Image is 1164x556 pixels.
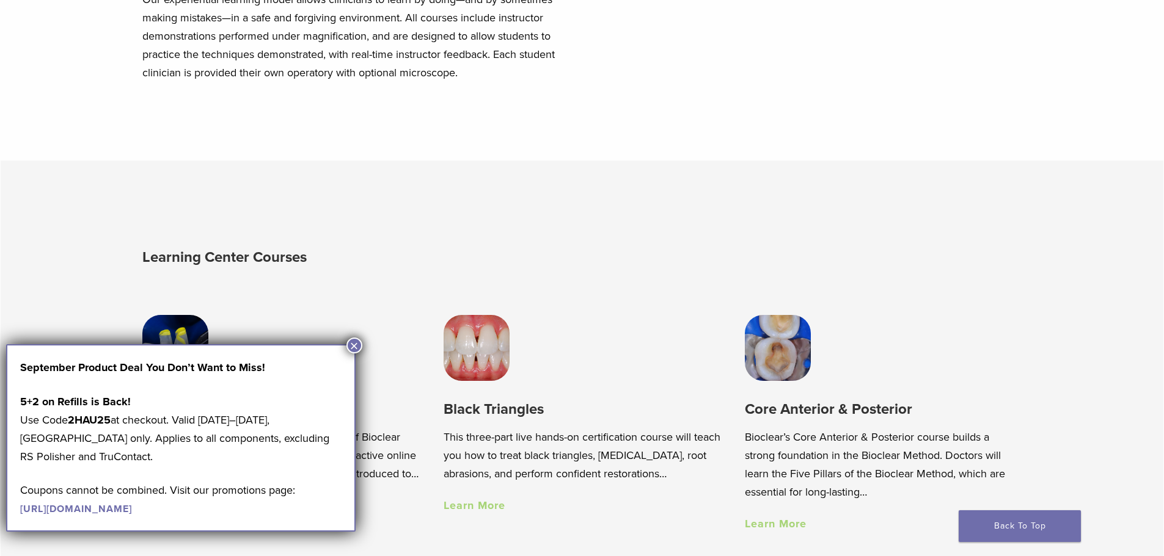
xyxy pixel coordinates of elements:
[745,517,807,530] a: Learn More
[745,399,1022,419] h3: Core Anterior & Posterior
[20,481,342,518] p: Coupons cannot be combined. Visit our promotions page:
[346,338,362,353] button: Close
[20,503,132,515] a: [URL][DOMAIN_NAME]
[142,243,585,272] h2: Learning Center Courses
[20,395,131,408] strong: 5+2 on Refills is Back!
[20,361,265,374] strong: September Product Deal You Don’t Want to Miss!
[444,499,505,512] a: Learn More
[444,428,720,483] p: This three-part live hands-on certification course will teach you how to treat black triangles, [...
[959,510,1081,542] a: Back To Top
[20,392,342,466] p: Use Code at checkout. Valid [DATE]–[DATE], [GEOGRAPHIC_DATA] only. Applies to all components, exc...
[68,413,111,427] strong: 2HAU25
[745,428,1022,501] p: Bioclear’s Core Anterior & Posterior course builds a strong foundation in the Bioclear Method. Do...
[444,399,720,419] h3: Black Triangles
